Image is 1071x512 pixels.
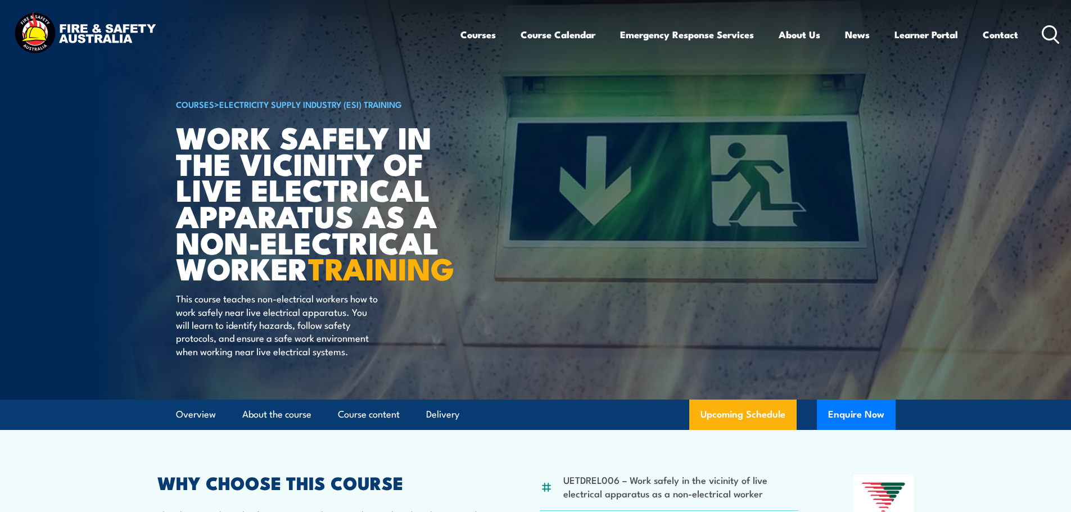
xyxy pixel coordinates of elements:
strong: TRAINING [308,244,454,291]
a: Electricity Supply Industry (ESI) Training [219,98,402,110]
a: Course Calendar [521,20,595,49]
a: About Us [779,20,820,49]
p: This course teaches non-electrical workers how to work safely near live electrical apparatus. You... [176,292,381,357]
a: Courses [460,20,496,49]
a: Course content [338,400,400,429]
h6: > [176,97,454,111]
a: Contact [983,20,1018,49]
a: Upcoming Schedule [689,400,797,430]
a: Delivery [426,400,459,429]
button: Enquire Now [817,400,896,430]
a: Learner Portal [894,20,958,49]
a: Emergency Response Services [620,20,754,49]
h1: Work safely in the vicinity of live electrical apparatus as a non-electrical worker [176,124,454,281]
a: COURSES [176,98,214,110]
a: News [845,20,870,49]
a: Overview [176,400,216,429]
h2: WHY CHOOSE THIS COURSE [157,474,486,490]
a: About the course [242,400,311,429]
li: UETDREL006 – Work safely in the vicinity of live electrical apparatus as a non-electrical worker [563,473,799,500]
